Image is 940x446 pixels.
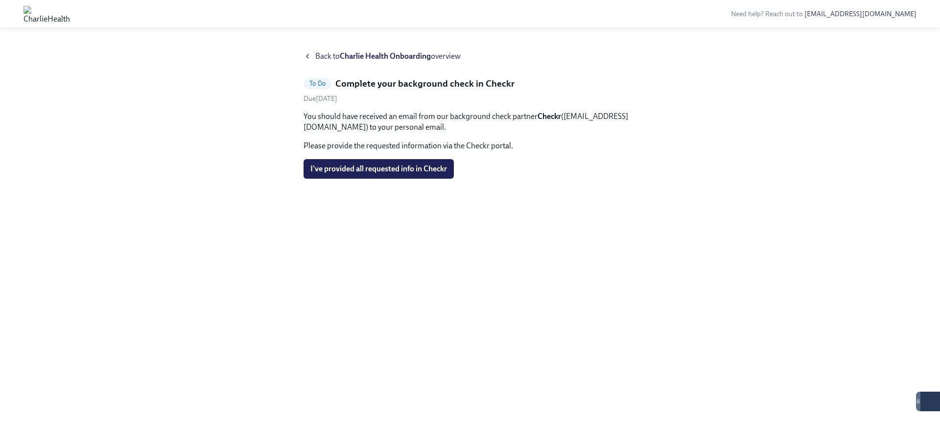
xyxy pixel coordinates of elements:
[538,112,561,121] strong: Checkr
[304,80,331,87] span: To Do
[804,10,916,18] a: [EMAIL_ADDRESS][DOMAIN_NAME]
[304,159,454,179] button: I've provided all requested info in Checkr
[731,10,916,18] span: Need help? Reach out to
[304,51,636,62] a: Back toCharlie Health Onboardingoverview
[304,141,636,151] p: Please provide the requested information via the Checkr portal.
[23,6,70,22] img: CharlieHealth
[340,51,431,61] strong: Charlie Health Onboarding
[310,164,447,174] span: I've provided all requested info in Checkr
[304,111,636,133] p: You should have received an email from our background check partner ([EMAIL_ADDRESS][DOMAIN_NAME]...
[304,94,337,103] span: Thursday, August 28th 2025, 10:00 am
[315,51,461,62] span: Back to overview
[335,77,515,90] h5: Complete your background check in Checkr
